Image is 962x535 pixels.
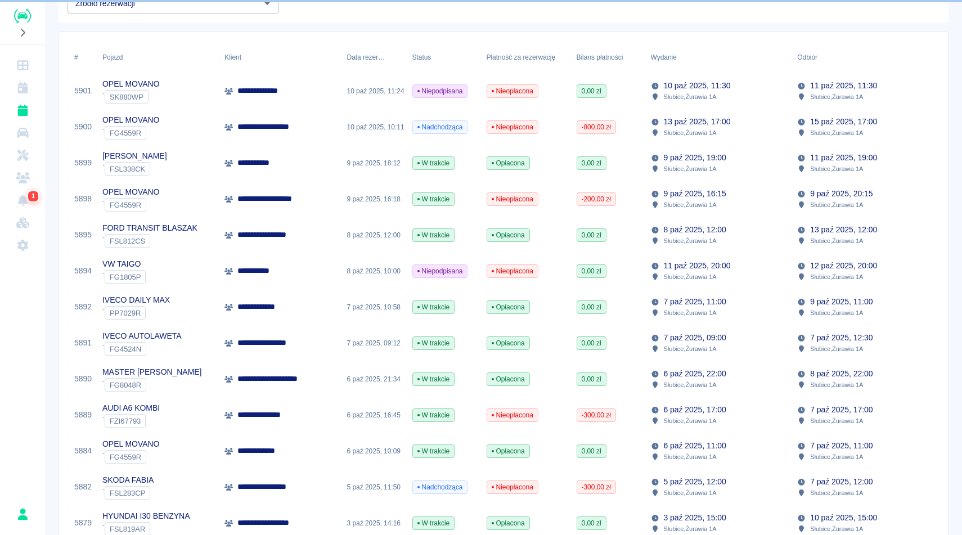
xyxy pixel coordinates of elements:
span: FSL338CK [105,165,150,173]
span: FG4559R [105,129,146,137]
p: Słubice , Żurawia 1A [664,92,717,102]
span: Opłacona [487,302,529,312]
p: Słubice , Żurawia 1A [810,524,863,534]
p: Słubice , Żurawia 1A [810,92,863,102]
span: Nieopłacona [487,86,538,96]
p: OPEL MOVANO [102,438,159,450]
p: 7 paź 2025, 09:00 [664,332,726,344]
button: Rafał Płaza [11,502,34,526]
span: FSL812CS [105,237,150,245]
div: Płatność za rezerwację [487,42,556,73]
p: 9 paź 2025, 11:00 [810,296,873,308]
p: 12 paź 2025, 20:00 [810,260,877,272]
a: Kalendarz [5,77,41,99]
span: 0,00 zł [577,338,606,348]
div: ` [102,126,159,140]
div: Klient [224,42,241,73]
p: 8 paź 2025, 12:00 [664,224,726,236]
p: 7 paź 2025, 12:30 [810,332,873,344]
div: Płatność za rezerwację [481,42,571,73]
a: 5894 [74,265,92,277]
p: 5 paź 2025, 12:00 [664,476,726,488]
span: FG4559R [105,201,146,209]
a: 5879 [74,517,92,529]
span: 0,00 zł [577,302,606,312]
div: 10 paź 2025, 11:24 [341,73,407,109]
a: 5900 [74,121,92,133]
span: FG1805P [105,273,145,281]
a: 5884 [74,445,92,457]
p: 7 paź 2025, 17:00 [810,404,873,416]
a: 5899 [74,157,92,169]
span: 0,00 zł [577,374,606,384]
p: Słubice , Żurawia 1A [664,380,717,390]
p: 9 paź 2025, 19:00 [664,152,726,164]
p: 11 paź 2025, 11:30 [810,80,877,92]
div: 5 paź 2025, 11:50 [341,469,407,505]
a: Serwisy [5,144,41,167]
span: -200,00 zł [577,194,615,204]
div: Wydanie [645,42,792,73]
span: FSL283CP [105,489,150,497]
span: 0,00 zł [577,158,606,168]
p: Słubice , Żurawia 1A [810,344,863,354]
p: Słubice , Żurawia 1A [810,128,863,138]
p: MASTER [PERSON_NAME] [102,366,201,378]
p: 13 paź 2025, 12:00 [810,224,877,236]
span: Opłacona [487,338,529,348]
span: 1 [29,191,37,202]
div: 9 paź 2025, 18:12 [341,145,407,181]
button: Sort [385,50,401,65]
div: Status [412,42,431,73]
div: 6 paź 2025, 21:34 [341,361,407,397]
p: 7 paź 2025, 11:00 [810,440,873,452]
span: 0,00 zł [577,518,606,528]
p: Słubice , Żurawia 1A [810,272,863,282]
span: PP7029R [105,309,145,317]
p: OPEL MOVANO [102,114,159,126]
span: FSL819AR [105,525,150,533]
div: ` [102,270,146,284]
p: Słubice , Żurawia 1A [810,200,863,210]
div: # [74,42,78,73]
span: FG4524N [105,345,146,353]
span: 0,00 zł [577,86,606,96]
p: VW TAIGO [102,258,146,270]
span: 0,00 zł [577,266,606,276]
div: ` [102,450,159,464]
span: Nieopłacona [487,266,538,276]
span: W trakcie [413,302,455,312]
span: FG8048R [105,381,146,389]
div: Data rezerwacji [347,42,385,73]
span: SK880WP [105,93,148,101]
p: 6 paź 2025, 22:00 [664,368,726,380]
div: Klient [219,42,341,73]
a: 5892 [74,301,92,313]
div: ` [102,162,167,176]
p: 6 paź 2025, 17:00 [664,404,726,416]
p: SKODA FABIA [102,474,154,486]
p: HYUNDAI I30 BENZYNA [102,510,190,522]
span: FG4559R [105,453,146,461]
span: Opłacona [487,446,529,456]
a: 5890 [74,373,92,385]
div: 6 paź 2025, 16:45 [341,397,407,433]
div: Bilans płatności [577,42,623,73]
div: 7 paź 2025, 10:58 [341,289,407,325]
a: 5898 [74,193,92,205]
div: ` [102,486,154,500]
span: Nieopłacona [487,122,538,132]
p: Słubice , Żurawia 1A [664,344,717,354]
div: ` [102,90,159,104]
span: Opłacona [487,230,529,240]
span: W trakcie [413,158,455,168]
div: Pojazd [102,42,123,73]
span: Opłacona [487,374,529,384]
div: 10 paź 2025, 10:11 [341,109,407,145]
a: Flota [5,122,41,144]
span: -300,00 zł [577,410,615,420]
a: 5895 [74,229,92,241]
p: 8 paź 2025, 22:00 [810,368,873,380]
p: 6 paź 2025, 11:00 [664,440,726,452]
p: [PERSON_NAME] [102,150,167,162]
